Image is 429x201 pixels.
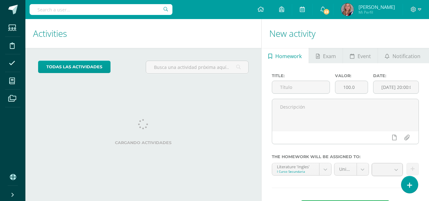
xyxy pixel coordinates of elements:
[359,10,395,15] span: Mi Perfil
[323,49,336,64] span: Exam
[38,140,249,145] label: Cargando actividades
[269,19,421,48] h1: New activity
[277,163,314,169] div: Literature 'Ingles'
[272,163,331,175] a: Literature 'Ingles'I Curso Secundaria
[275,49,302,64] span: Homework
[30,4,172,15] input: Search a user…
[378,48,427,63] a: Notification
[38,61,111,73] a: todas las Actividades
[343,48,378,63] a: Event
[272,81,330,93] input: Título
[335,81,368,93] input: Puntos máximos
[272,73,330,78] label: Title:
[392,49,420,64] span: Notification
[334,163,369,175] a: Unidad 4
[339,163,352,175] span: Unidad 4
[341,3,354,16] img: c7f2227723096bbe4d84f52108c4ec4a.png
[373,73,419,78] label: Date:
[358,49,371,64] span: Event
[277,169,314,174] div: I Curso Secundaria
[146,61,248,73] input: Busca una actividad próxima aquí...
[335,73,368,78] label: Valor:
[359,4,395,10] span: [PERSON_NAME]
[272,154,419,159] label: The homework will be assigned to:
[323,8,330,15] span: 23
[373,81,419,93] input: Fecha de entrega
[262,48,309,63] a: Homework
[33,19,254,48] h1: Activities
[309,48,343,63] a: Exam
